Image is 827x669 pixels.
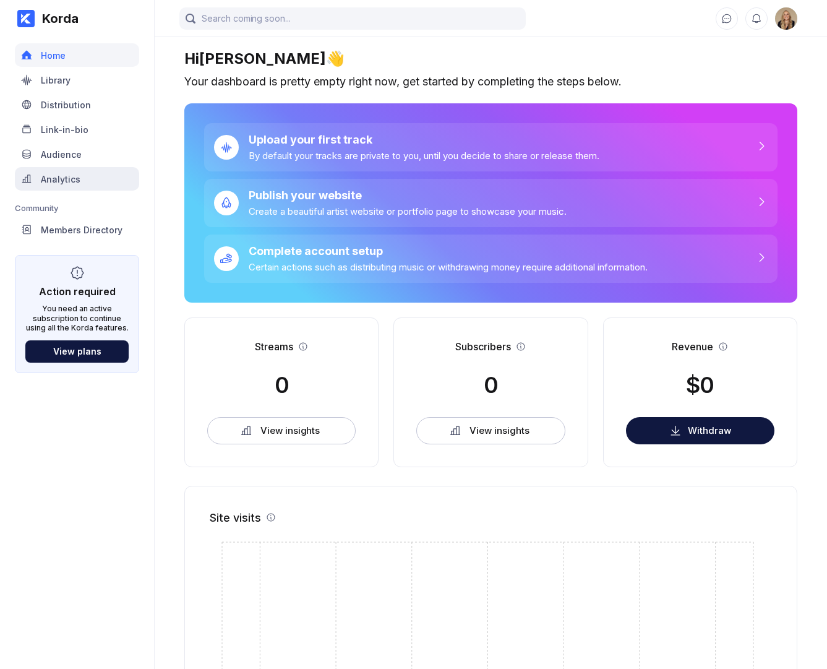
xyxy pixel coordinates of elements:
[204,235,778,283] a: Complete account setupCertain actions such as distributing music or withdrawing money require add...
[41,174,80,184] div: Analytics
[184,50,797,67] div: Hi [PERSON_NAME] 👋
[41,124,88,135] div: Link-in-bio
[204,179,778,227] a: Publish your websiteCreate a beautiful artist website or portfolio page to showcase your music.
[25,340,129,363] button: View plans
[184,75,797,88] div: Your dashboard is pretty empty right now, get started by completing the steps below.
[260,425,320,437] div: View insights
[15,142,139,167] a: Audience
[179,7,526,30] input: Search coming soon...
[15,218,139,243] a: Members Directory
[15,203,139,213] div: Community
[249,189,567,202] div: Publish your website
[15,93,139,118] a: Distribution
[15,167,139,192] a: Analytics
[686,371,714,399] div: $0
[626,417,774,444] button: Withdraw
[249,150,599,162] div: By default your tracks are private to you, until you decide to share or release them.
[15,118,139,142] a: Link-in-bio
[672,340,713,353] div: Revenue
[249,205,567,217] div: Create a beautiful artist website or portfolio page to showcase your music.
[775,7,797,30] div: Alina Verbenchuk
[455,340,511,353] div: Subscribers
[249,133,599,146] div: Upload your first track
[207,417,356,444] button: View insights
[41,75,71,85] div: Library
[15,68,139,93] a: Library
[416,417,565,444] button: View insights
[210,511,261,524] div: Site visits
[204,123,778,171] a: Upload your first trackBy default your tracks are private to you, until you decide to share or re...
[249,244,648,257] div: Complete account setup
[41,225,122,235] div: Members Directory
[53,346,101,356] div: View plans
[484,371,498,399] div: 0
[469,425,529,437] div: View insights
[688,425,731,436] div: Withdraw
[35,11,79,26] div: Korda
[249,261,648,273] div: Certain actions such as distributing music or withdrawing money require additional information.
[15,43,139,68] a: Home
[41,50,66,61] div: Home
[275,371,289,399] div: 0
[41,149,82,160] div: Audience
[25,304,129,333] div: You need an active subscription to continue using all the Korda features.
[775,7,797,30] img: 160x160
[41,100,91,110] div: Distribution
[39,285,116,298] div: Action required
[255,340,293,353] div: Streams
